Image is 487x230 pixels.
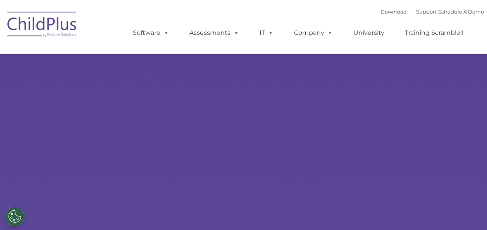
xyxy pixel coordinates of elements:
button: Cookies Settings [5,207,24,226]
a: IT [252,25,281,41]
a: University [346,25,392,41]
img: ChildPlus by Procare Solutions [3,6,81,45]
a: Software [125,25,177,41]
a: Assessments [182,25,247,41]
a: Download [380,9,407,15]
a: Support [416,9,437,15]
a: Training Scramble!! [397,25,471,41]
font: | [380,9,484,15]
a: Schedule A Demo [438,9,484,15]
a: Company [286,25,341,41]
